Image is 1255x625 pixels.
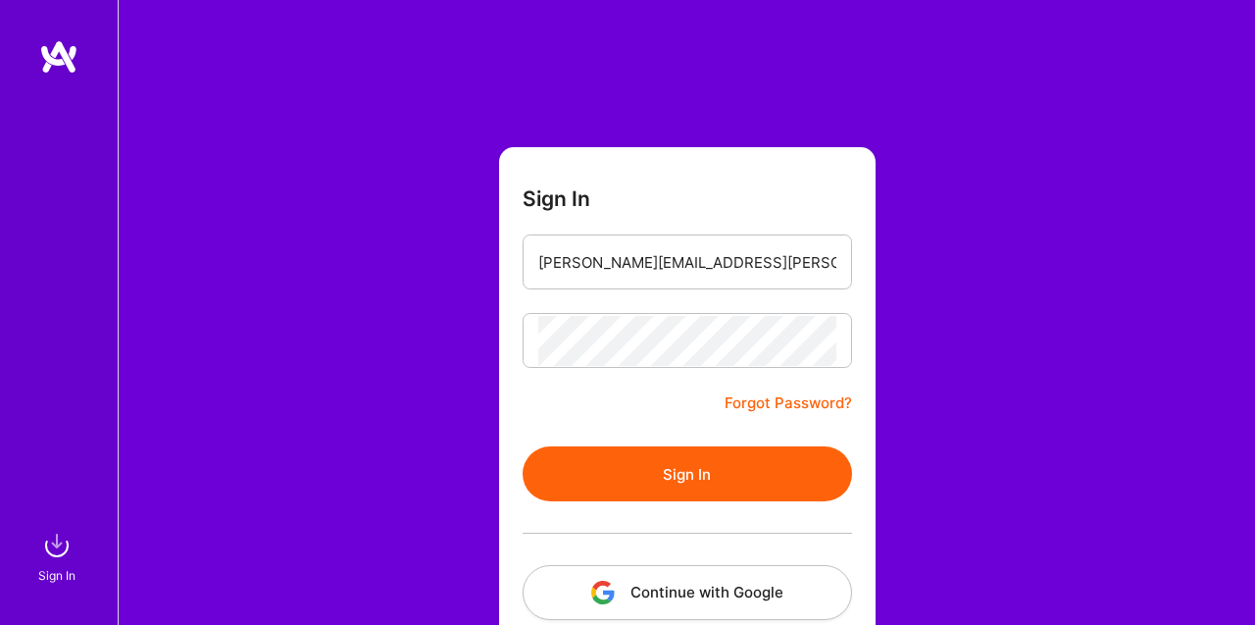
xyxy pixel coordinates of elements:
[39,39,78,75] img: logo
[38,565,75,586] div: Sign In
[523,446,852,501] button: Sign In
[523,186,590,211] h3: Sign In
[591,581,615,604] img: icon
[725,391,852,415] a: Forgot Password?
[37,526,76,565] img: sign in
[523,565,852,620] button: Continue with Google
[41,526,76,586] a: sign inSign In
[538,237,836,287] input: Email...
